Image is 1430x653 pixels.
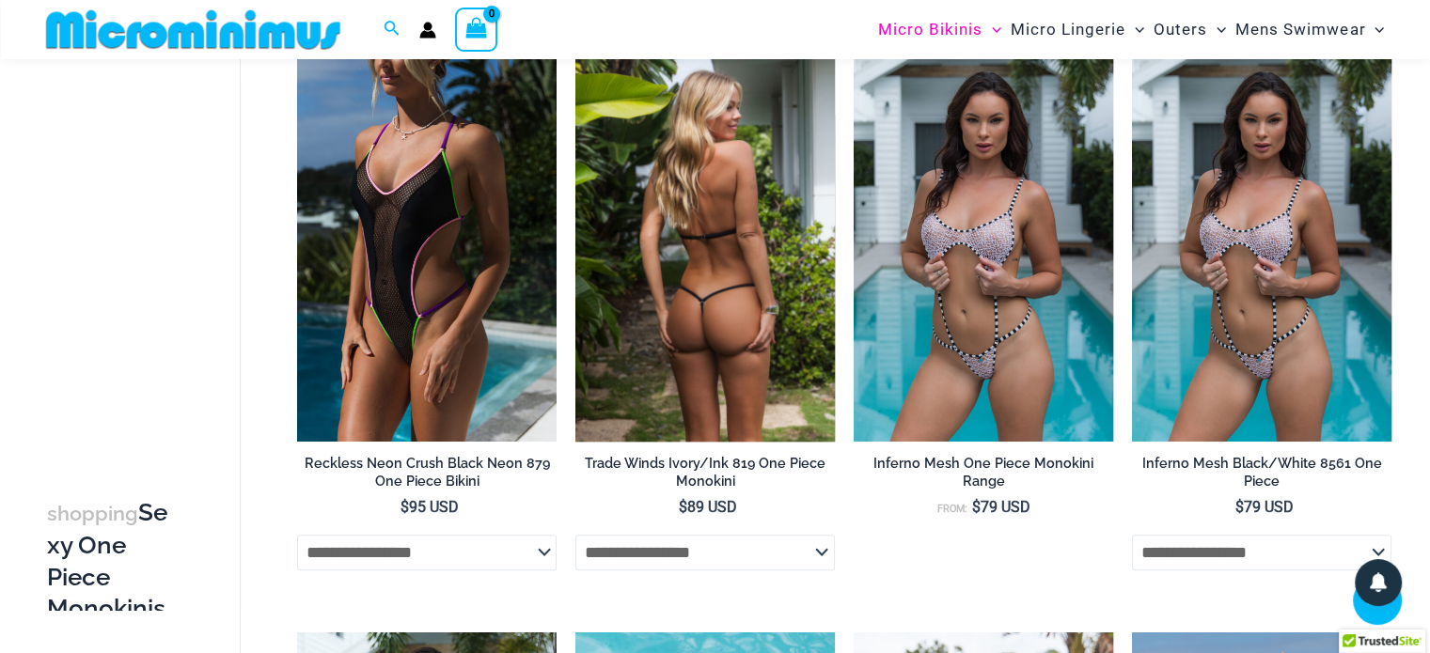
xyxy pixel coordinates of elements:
bdi: 95 USD [401,498,459,516]
a: Account icon link [419,22,436,39]
img: Inferno Mesh Black White 8561 One Piece 05 [1132,53,1391,442]
a: Trade Winds Ivory/Ink 819 One Piece Monokini [575,455,835,497]
span: $ [1235,498,1244,516]
bdi: 79 USD [1235,498,1294,516]
a: Inferno Mesh Black White 8561 One Piece 05Inferno Mesh Olive Fuchsia 8561 One Piece 03Inferno Mes... [854,53,1113,442]
iframe: TrustedSite Certified [47,63,216,439]
a: Search icon link [384,18,401,41]
a: Mens SwimwearMenu ToggleMenu Toggle [1231,6,1389,54]
a: Inferno Mesh Black White 8561 One Piece 05Inferno Mesh Black White 8561 One Piece 08Inferno Mesh ... [1132,53,1391,442]
img: Trade Winds IvoryInk 819 One Piece 03 [575,53,835,442]
a: Inferno Mesh One Piece Monokini Range [854,455,1113,497]
bdi: 89 USD [679,498,737,516]
span: $ [679,498,687,516]
span: $ [401,498,409,516]
span: Micro Lingerie [1011,6,1125,54]
a: Micro LingerieMenu ToggleMenu Toggle [1006,6,1149,54]
span: Menu Toggle [1125,6,1144,54]
a: Reckless Neon Crush Black Neon 879 One Piece 01Reckless Neon Crush Black Neon 879 One Piece 09Rec... [297,53,557,442]
span: Mens Swimwear [1235,6,1365,54]
a: Trade Winds IvoryInk 819 One Piece 06Trade Winds IvoryInk 819 One Piece 03Trade Winds IvoryInk 81... [575,53,835,442]
span: Menu Toggle [1365,6,1384,54]
img: MM SHOP LOGO FLAT [39,8,348,51]
span: Outers [1154,6,1207,54]
a: OutersMenu ToggleMenu Toggle [1149,6,1231,54]
nav: Site Navigation [871,3,1392,56]
a: Micro BikinisMenu ToggleMenu Toggle [873,6,1006,54]
bdi: 79 USD [972,498,1030,516]
img: Reckless Neon Crush Black Neon 879 One Piece 01 [297,53,557,442]
h2: Trade Winds Ivory/Ink 819 One Piece Monokini [575,455,835,490]
span: $ [972,498,981,516]
h2: Inferno Mesh One Piece Monokini Range [854,455,1113,490]
a: Inferno Mesh Black/White 8561 One Piece [1132,455,1391,497]
h2: Inferno Mesh Black/White 8561 One Piece [1132,455,1391,490]
h3: Sexy One Piece Monokinis [47,497,174,625]
span: From: [937,503,967,515]
img: Inferno Mesh Black White 8561 One Piece 05 [854,53,1113,442]
span: shopping [47,502,138,525]
a: Reckless Neon Crush Black Neon 879 One Piece Bikini [297,455,557,497]
span: Micro Bikinis [878,6,982,54]
a: View Shopping Cart, empty [455,8,498,51]
h2: Reckless Neon Crush Black Neon 879 One Piece Bikini [297,455,557,490]
span: Menu Toggle [982,6,1001,54]
span: Menu Toggle [1207,6,1226,54]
